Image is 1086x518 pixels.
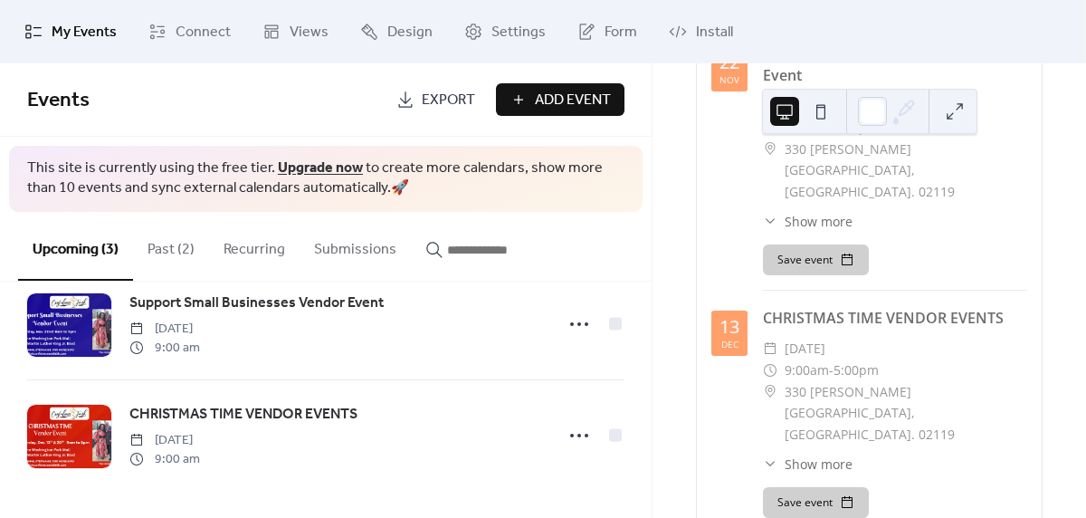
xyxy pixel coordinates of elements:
[249,7,342,56] a: Views
[763,487,869,518] button: Save event
[129,293,384,314] span: Support Small Businesses Vendor Event
[18,212,133,281] button: Upcoming (3)
[290,22,329,43] span: Views
[383,83,489,116] a: Export
[763,381,777,403] div: ​
[763,212,777,231] div: ​
[763,455,853,474] button: ​Show more
[176,22,231,43] span: Connect
[27,81,90,120] span: Events
[535,90,611,111] span: Add Event
[763,307,1027,329] div: CHRISTMAS TIME VENDOR EVENTS
[763,43,1027,86] div: Support Small Businesses Vendor Event
[719,53,739,72] div: 22
[300,212,411,279] button: Submissions
[785,139,1027,203] span: 330 [PERSON_NAME] [GEOGRAPHIC_DATA], [GEOGRAPHIC_DATA]. 02119
[763,212,853,231] button: ​Show more
[785,338,825,360] span: [DATE]
[696,22,733,43] span: Install
[129,403,357,427] a: CHRISTMAS TIME VENDOR EVENTS
[387,22,433,43] span: Design
[129,320,200,339] span: [DATE]
[763,360,777,381] div: ​
[785,212,853,231] span: Show more
[27,158,624,199] span: This site is currently using the free tier. to create more calendars, show more than 10 events an...
[496,83,624,116] button: Add Event
[763,245,869,275] button: Save event
[129,292,384,315] a: Support Small Businesses Vendor Event
[422,90,475,111] span: Export
[52,22,117,43] span: My Events
[11,7,130,56] a: My Events
[785,360,829,381] span: 9:00am
[129,339,200,358] span: 9:00 am
[209,212,300,279] button: Recurring
[785,381,1027,446] span: 330 [PERSON_NAME] [GEOGRAPHIC_DATA], [GEOGRAPHIC_DATA]. 02119
[347,7,446,56] a: Design
[721,340,738,349] div: Dec
[763,455,777,474] div: ​
[834,360,879,381] span: 5:00pm
[655,7,747,56] a: Install
[491,22,546,43] span: Settings
[605,22,637,43] span: Form
[719,318,739,336] div: 13
[129,404,357,426] span: CHRISTMAS TIME VENDOR EVENTS
[829,360,834,381] span: -
[719,75,739,84] div: Nov
[129,450,200,469] span: 9:00 am
[278,154,363,182] a: Upgrade now
[133,212,209,279] button: Past (2)
[564,7,651,56] a: Form
[763,139,777,160] div: ​
[451,7,559,56] a: Settings
[763,338,777,360] div: ​
[135,7,244,56] a: Connect
[129,431,200,450] span: [DATE]
[785,455,853,474] span: Show more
